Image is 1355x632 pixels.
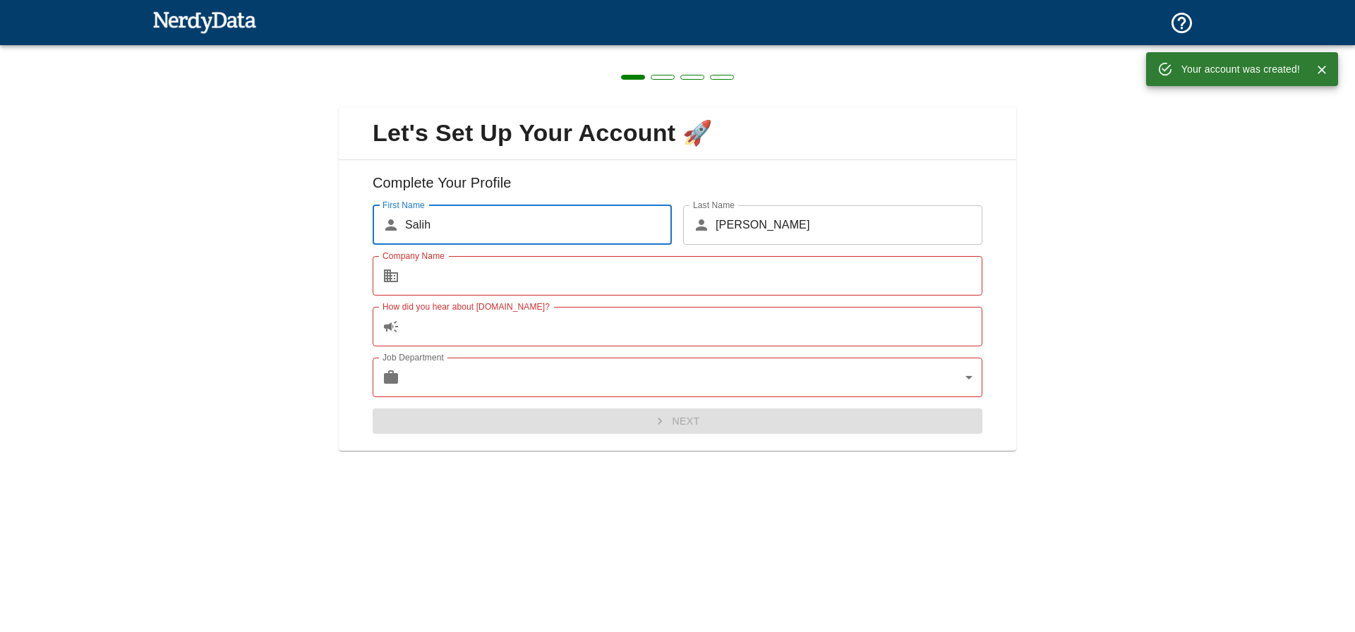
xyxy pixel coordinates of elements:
img: NerdyData.com [152,8,256,36]
label: First Name [383,199,425,211]
button: Support and Documentation [1161,2,1203,44]
span: Let's Set Up Your Account 🚀 [350,119,1005,148]
label: How did you hear about [DOMAIN_NAME]? [383,300,550,312]
label: Job Department [383,351,444,363]
label: Last Name [693,199,735,211]
button: Close [1311,59,1332,80]
div: Your account was created! [1181,56,1300,82]
h6: Complete Your Profile [350,171,1005,205]
label: Company Name [383,250,445,262]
